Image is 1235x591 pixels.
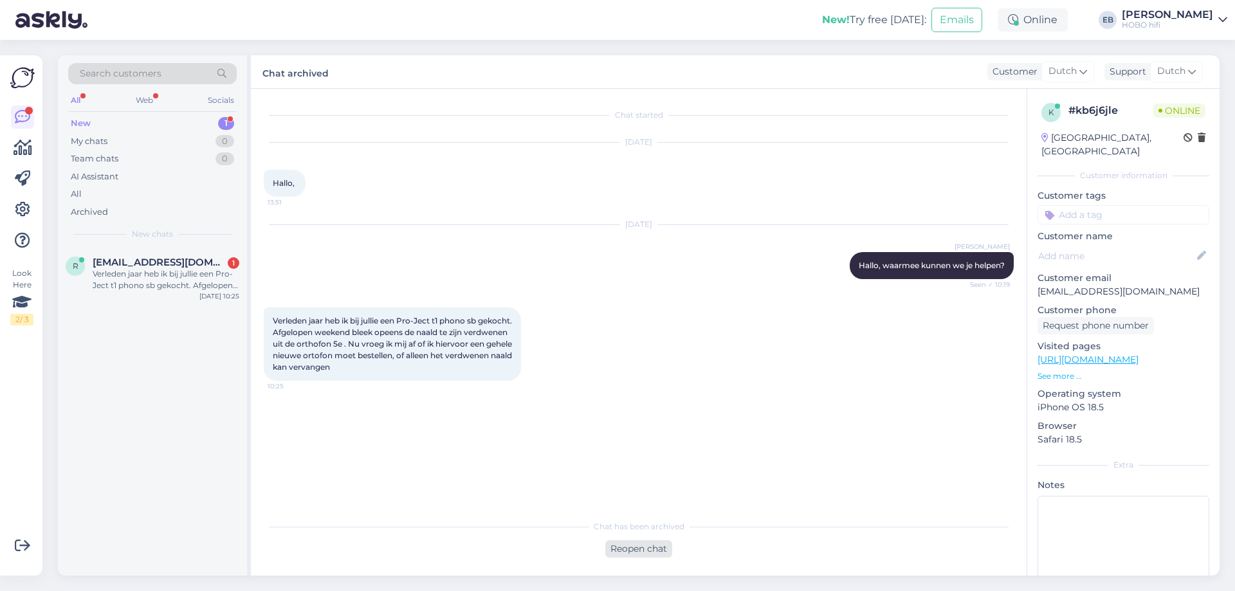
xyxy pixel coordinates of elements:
[71,188,82,201] div: All
[1038,478,1209,492] p: Notes
[264,136,1014,148] div: [DATE]
[93,268,239,291] div: Verleden jaar heb ik bij jullie een Pro-Ject t1 phono sb gekocht. Afgelopen weekend bleek opeens ...
[594,521,684,532] span: Chat has been archived
[273,178,295,188] span: Hallo,
[1038,304,1209,317] p: Customer phone
[1038,459,1209,471] div: Extra
[1041,131,1184,158] div: [GEOGRAPHIC_DATA], [GEOGRAPHIC_DATA]
[268,197,316,207] span: 13:51
[268,381,316,391] span: 10:25
[1038,285,1209,298] p: [EMAIL_ADDRESS][DOMAIN_NAME]
[218,117,234,130] div: 1
[215,135,234,148] div: 0
[215,152,234,165] div: 0
[1048,107,1054,117] span: k
[133,92,156,109] div: Web
[68,92,83,109] div: All
[71,152,118,165] div: Team chats
[1104,65,1146,78] div: Support
[931,8,982,32] button: Emails
[605,540,672,558] div: Reopen chat
[1038,170,1209,181] div: Customer information
[1038,205,1209,224] input: Add a tag
[998,8,1068,32] div: Online
[228,257,239,269] div: 1
[955,242,1010,251] span: [PERSON_NAME]
[71,135,107,148] div: My chats
[859,260,1005,270] span: Hallo, waarmee kunnen we je helpen?
[1038,370,1209,382] p: See more ...
[1038,419,1209,433] p: Browser
[1048,64,1077,78] span: Dutch
[1122,20,1213,30] div: HOBO hifi
[199,291,239,301] div: [DATE] 10:25
[1038,354,1139,365] a: [URL][DOMAIN_NAME]
[1038,340,1209,353] p: Visited pages
[987,65,1038,78] div: Customer
[1099,11,1117,29] div: EB
[822,12,926,28] div: Try free [DATE]:
[1068,103,1153,118] div: # kb6j6jle
[132,228,173,240] span: New chats
[10,314,33,325] div: 2 / 3
[73,261,78,271] span: R
[1038,189,1209,203] p: Customer tags
[264,219,1014,230] div: [DATE]
[93,257,226,268] span: Rodrigo.ramon89@gmail.com
[10,66,35,90] img: Askly Logo
[10,268,33,325] div: Look Here
[264,109,1014,121] div: Chat started
[1038,401,1209,414] p: iPhone OS 18.5
[205,92,237,109] div: Socials
[1038,249,1194,263] input: Add name
[962,280,1010,289] span: Seen ✓ 10:19
[273,316,514,372] span: Verleden jaar heb ik bij jullie een Pro-Ject t1 phono sb gekocht. Afgelopen weekend bleek opeens ...
[1038,317,1154,334] div: Request phone number
[1122,10,1227,30] a: [PERSON_NAME]HOBO hifi
[822,14,850,26] b: New!
[1038,387,1209,401] p: Operating system
[1038,271,1209,285] p: Customer email
[1038,230,1209,243] p: Customer name
[1153,104,1205,118] span: Online
[71,170,118,183] div: AI Assistant
[1157,64,1185,78] span: Dutch
[1122,10,1213,20] div: [PERSON_NAME]
[71,206,108,219] div: Archived
[80,67,161,80] span: Search customers
[1038,433,1209,446] p: Safari 18.5
[262,63,329,80] label: Chat archived
[71,117,91,130] div: New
